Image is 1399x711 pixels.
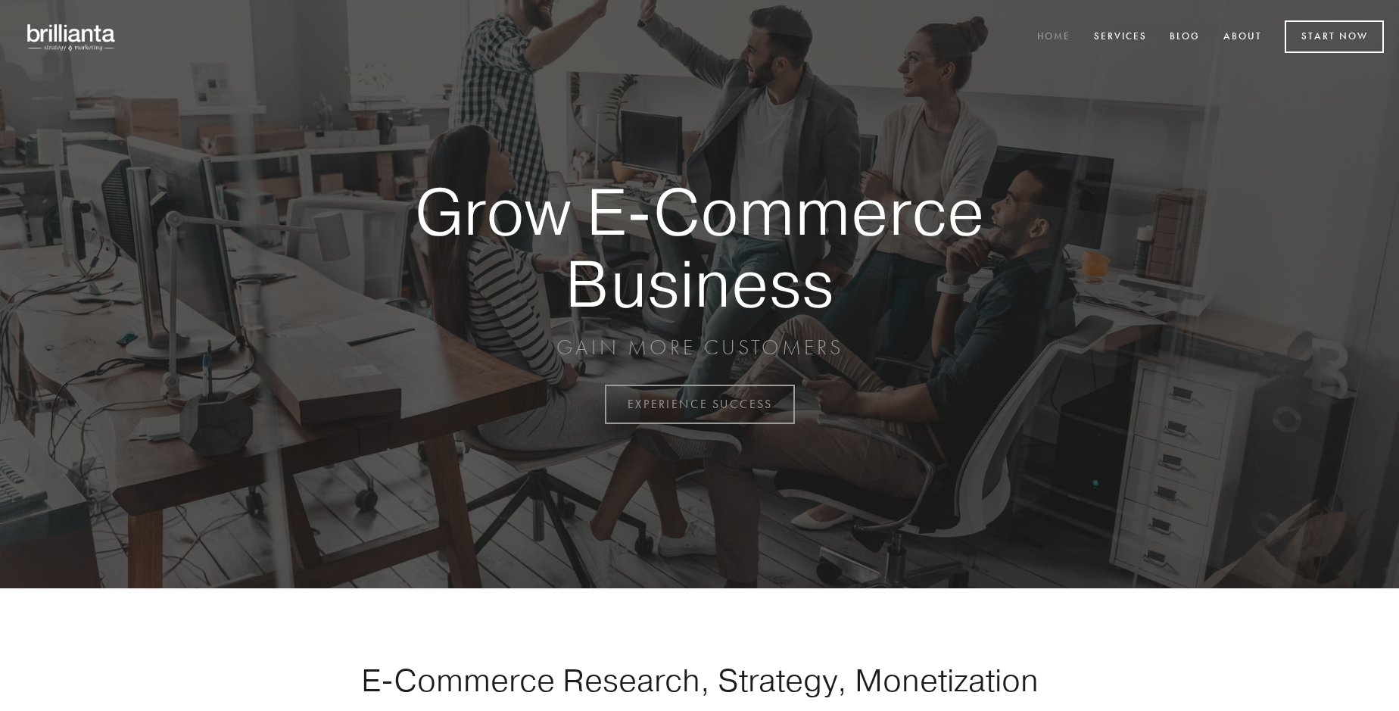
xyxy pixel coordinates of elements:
a: Services [1084,25,1157,50]
h1: E-Commerce Research, Strategy, Monetization [313,661,1086,699]
a: Start Now [1285,20,1384,53]
img: brillianta - research, strategy, marketing [15,15,129,59]
a: Home [1027,25,1080,50]
a: Blog [1160,25,1210,50]
p: GAIN MORE CUSTOMERS [362,334,1037,361]
a: About [1214,25,1272,50]
a: EXPERIENCE SUCCESS [605,385,795,424]
strong: Grow E-Commerce Business [362,176,1037,319]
